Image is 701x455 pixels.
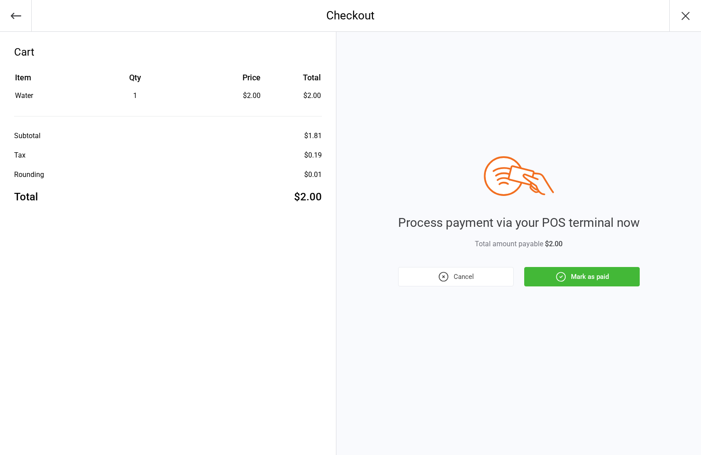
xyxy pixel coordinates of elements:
[14,131,41,141] div: Subtotal
[304,169,322,180] div: $0.01
[398,214,640,232] div: Process payment via your POS terminal now
[264,90,321,101] td: $2.00
[14,150,26,161] div: Tax
[398,239,640,249] div: Total amount payable
[304,131,322,141] div: $1.81
[14,189,38,205] div: Total
[14,44,322,60] div: Cart
[398,267,514,286] button: Cancel
[545,240,563,248] span: $2.00
[524,267,640,286] button: Mark as paid
[198,90,261,101] div: $2.00
[73,71,198,90] th: Qty
[15,71,72,90] th: Item
[14,169,44,180] div: Rounding
[294,189,322,205] div: $2.00
[304,150,322,161] div: $0.19
[198,71,261,83] div: Price
[73,90,198,101] div: 1
[264,71,321,90] th: Total
[15,91,33,100] span: Water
